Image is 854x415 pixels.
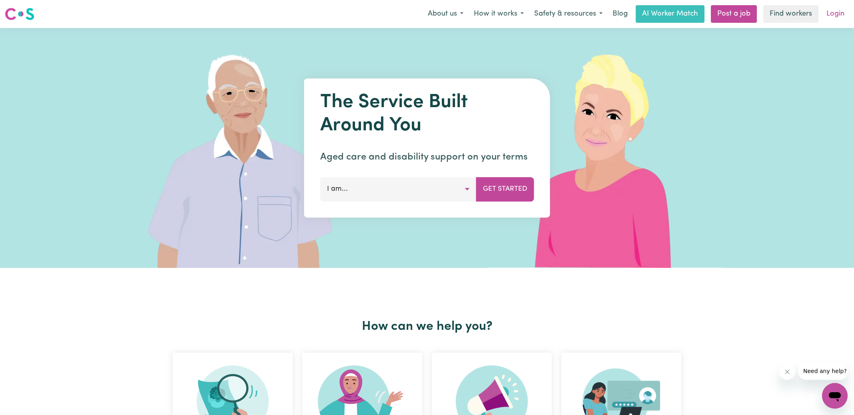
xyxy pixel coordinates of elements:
button: I am... [320,177,477,201]
button: How it works [469,6,529,22]
p: Aged care and disability support on your terms [320,150,534,164]
button: About us [423,6,469,22]
a: Find workers [763,5,818,23]
iframe: Button to launch messaging window [822,383,848,409]
a: AI Worker Match [636,5,704,23]
a: Blog [608,5,633,23]
h1: The Service Built Around You [320,91,534,137]
a: Login [822,5,849,23]
h2: How can we help you? [168,319,686,334]
button: Safety & resources [529,6,608,22]
button: Get Started [476,177,534,201]
a: Careseekers logo [5,5,34,23]
iframe: Close message [779,364,795,380]
iframe: Message from company [798,362,848,380]
a: Post a job [711,5,757,23]
img: Careseekers logo [5,7,34,21]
